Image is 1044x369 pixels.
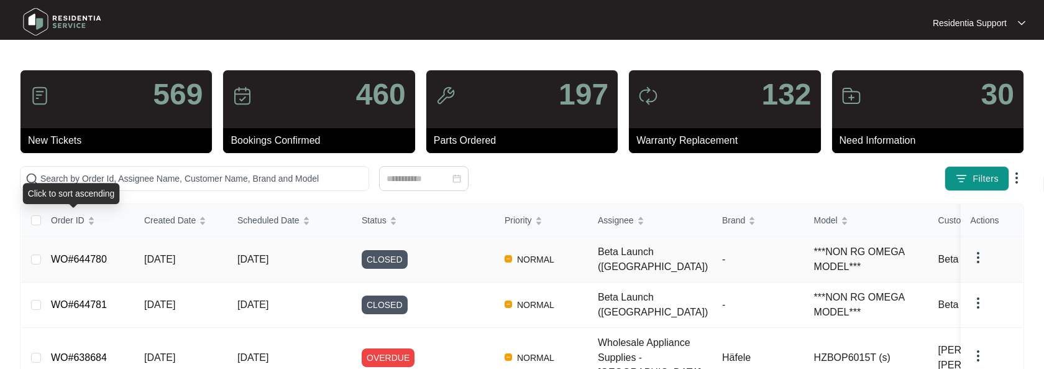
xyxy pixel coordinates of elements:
span: [DATE] [237,299,268,310]
span: Model [814,213,838,227]
p: Need Information [840,133,1023,148]
p: 30 [981,80,1014,110]
img: dropdown arrow [971,296,986,311]
img: dropdown arrow [1009,170,1024,185]
p: New Tickets [28,133,212,148]
span: CLOSED [362,250,408,269]
img: dropdown arrow [971,348,986,363]
th: Brand [712,204,804,237]
span: OVERDUE [362,348,414,367]
span: Priority [505,213,532,227]
span: Order ID [51,213,85,227]
img: Vercel Logo [505,301,512,308]
img: residentia service logo [19,3,106,40]
img: filter icon [955,172,968,185]
span: [DATE] [237,254,268,264]
img: icon [638,86,658,106]
span: Customer Name [938,213,1002,227]
span: Created Date [144,213,196,227]
a: WO#644780 [51,254,107,264]
span: Beta Launch IT [938,252,1006,267]
span: Filters [973,172,999,185]
img: Vercel Logo [505,255,512,263]
span: Status [362,213,387,227]
img: icon [436,86,456,106]
p: Residentia Support [933,17,1007,29]
th: Order ID [41,204,134,237]
span: Beta Launch IT [938,297,1006,312]
span: NORMAL [512,252,559,267]
a: WO#638684 [51,352,107,363]
th: Assignee [588,204,712,237]
img: Vercel Logo [505,353,512,361]
span: Brand [722,213,745,227]
span: [DATE] [144,299,175,310]
span: [DATE] [144,254,175,264]
a: WO#644781 [51,299,107,310]
span: NORMAL [512,297,559,312]
p: Parts Ordered [434,133,618,148]
p: Warranty Replacement [636,133,820,148]
p: 460 [356,80,406,110]
img: dropdown arrow [971,250,986,265]
span: Scheduled Date [237,213,300,227]
th: Created Date [134,204,227,237]
div: Beta Launch ([GEOGRAPHIC_DATA]) [598,245,712,274]
img: icon [30,86,50,106]
th: Priority [495,204,588,237]
span: CLOSED [362,296,408,314]
p: 132 [761,80,811,110]
th: Status [352,204,495,237]
span: [DATE] [237,352,268,363]
input: Search by Order Id, Assignee Name, Customer Name, Brand and Model [40,172,364,185]
p: Bookings Confirmed [231,133,414,148]
img: icon [232,86,252,106]
th: Model [804,204,928,237]
span: [DATE] [144,352,175,363]
img: dropdown arrow [1018,20,1025,26]
span: NORMAL [512,350,559,365]
img: search-icon [25,172,38,185]
th: Actions [961,204,1023,237]
button: filter iconFilters [945,166,1009,191]
div: Beta Launch ([GEOGRAPHIC_DATA]) [598,290,712,320]
span: - [722,299,725,310]
img: icon [841,86,861,106]
p: 197 [559,80,608,110]
span: Assignee [598,213,634,227]
span: - [722,254,725,264]
p: 569 [153,80,203,110]
span: Häfele [722,352,751,363]
th: Scheduled Date [227,204,352,237]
